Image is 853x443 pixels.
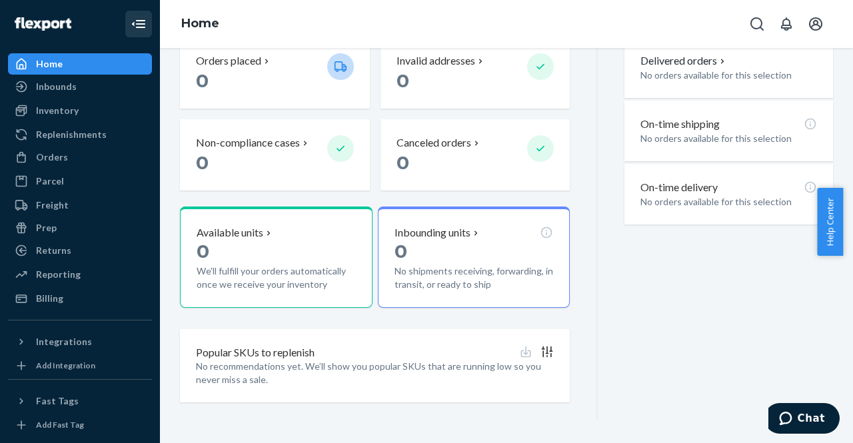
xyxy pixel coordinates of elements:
[395,240,407,262] span: 0
[36,175,64,188] div: Parcel
[640,117,720,132] p: On-time shipping
[8,264,152,285] a: Reporting
[381,37,570,109] button: Invalid addresses 0
[36,360,95,371] div: Add Integration
[8,217,152,238] a: Prep
[36,80,77,93] div: Inbounds
[640,132,817,145] p: No orders available for this selection
[640,53,728,69] button: Delivered orders
[171,5,230,43] ol: breadcrumbs
[180,207,373,308] button: Available units0We'll fulfill your orders automatically once we receive your inventory
[197,264,356,291] p: We'll fulfill your orders automatically once we receive your inventory
[181,16,219,31] a: Home
[640,180,718,195] p: On-time delivery
[817,188,843,256] button: Help Center
[8,390,152,412] button: Fast Tags
[197,225,263,240] p: Available units
[378,207,570,308] button: Inbounding units0No shipments receiving, forwarding, in transit, or ready to ship
[381,119,570,191] button: Canceled orders 0
[395,225,470,240] p: Inbounding units
[36,104,79,117] div: Inventory
[196,360,554,386] p: No recommendations yet. We’ll show you popular SKUs that are running low so you never miss a sale.
[744,11,770,37] button: Open Search Box
[773,11,800,37] button: Open notifications
[768,403,840,436] iframe: Opens a widget where you can chat to one of our agents
[196,53,261,69] p: Orders placed
[36,394,79,408] div: Fast Tags
[36,268,81,281] div: Reporting
[36,221,57,234] div: Prep
[8,288,152,309] a: Billing
[196,69,209,92] span: 0
[397,135,471,151] p: Canceled orders
[802,11,829,37] button: Open account menu
[640,195,817,209] p: No orders available for this selection
[197,240,209,262] span: 0
[8,331,152,352] button: Integrations
[8,195,152,216] a: Freight
[36,292,63,305] div: Billing
[196,135,300,151] p: Non-compliance cases
[8,53,152,75] a: Home
[36,199,69,212] div: Freight
[8,76,152,97] a: Inbounds
[36,128,107,141] div: Replenishments
[36,57,63,71] div: Home
[36,335,92,348] div: Integrations
[125,11,152,37] button: Close Navigation
[8,147,152,168] a: Orders
[180,119,370,191] button: Non-compliance cases 0
[8,124,152,145] a: Replenishments
[180,37,370,109] button: Orders placed 0
[8,171,152,192] a: Parcel
[395,264,554,291] p: No shipments receiving, forwarding, in transit, or ready to ship
[8,100,152,121] a: Inventory
[397,69,409,92] span: 0
[36,244,71,257] div: Returns
[397,53,475,69] p: Invalid addresses
[36,419,84,430] div: Add Fast Tag
[8,417,152,433] a: Add Fast Tag
[8,240,152,261] a: Returns
[397,151,409,174] span: 0
[640,69,817,82] p: No orders available for this selection
[196,345,315,360] p: Popular SKUs to replenish
[36,151,68,164] div: Orders
[8,358,152,374] a: Add Integration
[15,17,71,31] img: Flexport logo
[196,151,209,174] span: 0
